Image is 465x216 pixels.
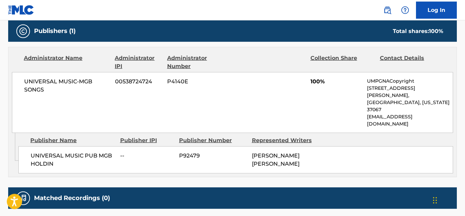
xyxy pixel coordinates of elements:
[380,54,444,70] div: Contact Details
[367,78,453,85] p: UMPGNACopyright
[252,136,320,145] div: Represented Writers
[429,28,443,34] span: 100 %
[367,113,453,128] p: [EMAIL_ADDRESS][DOMAIN_NAME]
[179,152,246,160] span: P92479
[115,54,162,70] div: Administrator IPI
[24,78,110,94] span: UNIVERSAL MUSIC-MGB SONGS
[120,152,174,160] span: --
[8,5,34,15] img: MLC Logo
[398,3,412,17] div: Help
[19,27,27,35] img: Publishers
[381,3,394,17] a: Public Search
[120,136,174,145] div: Publisher IPI
[416,2,457,19] a: Log In
[433,190,437,211] div: Drag
[34,27,76,35] h5: Publishers (1)
[179,136,247,145] div: Publisher Number
[31,152,115,168] span: UNIVERSAL MUSIC PUB MGB HOLDIN
[431,183,465,216] iframe: Chat Widget
[167,54,231,70] div: Administrator Number
[252,152,300,167] span: [PERSON_NAME] [PERSON_NAME]
[30,136,115,145] div: Publisher Name
[310,54,375,70] div: Collection Share
[34,194,110,202] h5: Matched Recordings (0)
[367,85,453,99] p: [STREET_ADDRESS][PERSON_NAME],
[401,6,409,14] img: help
[24,54,110,70] div: Administrator Name
[19,194,27,202] img: Matched Recordings
[393,27,443,35] div: Total shares:
[310,78,362,86] span: 100%
[367,99,453,113] p: [GEOGRAPHIC_DATA], [US_STATE] 37067
[115,78,162,86] span: 00538724724
[167,78,231,86] span: P4140E
[383,6,391,14] img: search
